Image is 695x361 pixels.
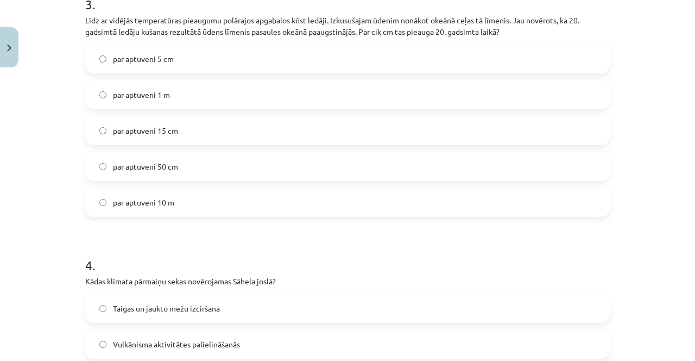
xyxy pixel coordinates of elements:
[113,125,178,136] span: par aptuveni 15 cm
[99,305,106,312] input: Taigas un jaukto mežu izciršana
[7,45,11,52] img: icon-close-lesson-0947bae3869378f0d4975bcd49f059093ad1ed9edebbc8119c70593378902aed.svg
[99,127,106,134] input: par aptuveni 15 cm
[99,163,106,170] input: par aptuveni 50 cm
[113,197,174,208] span: par aptuveni 10 m
[85,239,610,272] h1: 4 .
[113,161,178,172] span: par aptuveni 50 cm
[85,276,610,287] p: Kādas klimata pārmaiņu sekas novērojamas Sāhela joslā?
[85,15,610,38] p: Līdz ar vidējās temperatūras pieaugumu polārajos apgabalos kūst ledāji. Izkusušajam ūdenim nonāko...
[113,339,240,350] span: Vulkānisma aktivitātes palielināšanās
[99,91,106,98] input: par aptuveni 1 m
[99,199,106,206] input: par aptuveni 10 m
[99,341,106,348] input: Vulkānisma aktivitātes palielināšanās
[99,55,106,63] input: par aptuveni 5 cm
[113,89,170,101] span: par aptuveni 1 m
[113,303,220,314] span: Taigas un jaukto mežu izciršana
[113,53,174,65] span: par aptuveni 5 cm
